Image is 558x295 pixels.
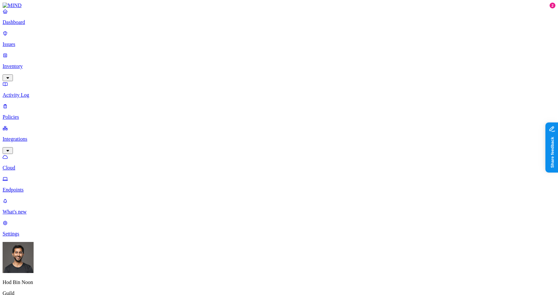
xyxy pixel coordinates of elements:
a: Inventory [3,52,555,80]
a: Cloud [3,154,555,171]
p: Policies [3,114,555,120]
p: Cloud [3,165,555,171]
p: Integrations [3,136,555,142]
p: Issues [3,41,555,47]
a: Policies [3,103,555,120]
p: Dashboard [3,19,555,25]
a: Activity Log [3,81,555,98]
p: What's new [3,209,555,215]
a: Endpoints [3,176,555,193]
div: 2 [550,3,555,8]
a: Issues [3,30,555,47]
a: Settings [3,220,555,237]
img: Hod Bin Noon [3,242,34,273]
p: Inventory [3,63,555,69]
img: MIND [3,3,22,8]
a: MIND [3,3,555,8]
p: Settings [3,231,555,237]
p: Activity Log [3,92,555,98]
a: What's new [3,198,555,215]
p: Endpoints [3,187,555,193]
p: Hod Bin Noon [3,279,555,285]
a: Dashboard [3,8,555,25]
a: Integrations [3,125,555,153]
